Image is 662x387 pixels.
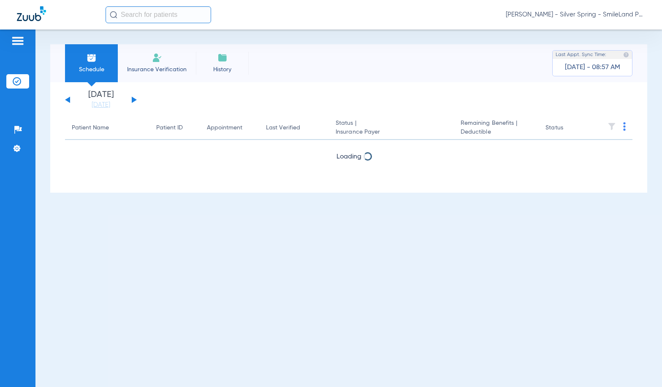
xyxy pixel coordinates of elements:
[207,124,252,132] div: Appointment
[72,124,143,132] div: Patient Name
[217,53,228,63] img: History
[608,122,616,131] img: filter.svg
[11,36,24,46] img: hamburger-icon
[106,6,211,23] input: Search for patients
[454,116,539,140] th: Remaining Benefits |
[556,51,606,59] span: Last Appt. Sync Time:
[71,65,111,74] span: Schedule
[202,65,242,74] span: History
[207,124,242,132] div: Appointment
[110,11,117,19] img: Search Icon
[156,124,193,132] div: Patient ID
[506,11,645,19] span: [PERSON_NAME] - Silver Spring - SmileLand PD
[623,122,626,131] img: group-dot-blue.svg
[329,116,454,140] th: Status |
[152,53,162,63] img: Manual Insurance Verification
[76,91,126,109] li: [DATE]
[623,52,629,58] img: last sync help info
[156,124,183,132] div: Patient ID
[565,63,620,72] span: [DATE] - 08:57 AM
[539,116,596,140] th: Status
[87,53,97,63] img: Schedule
[17,6,46,21] img: Zuub Logo
[124,65,190,74] span: Insurance Verification
[266,124,322,132] div: Last Verified
[72,124,109,132] div: Patient Name
[461,128,532,137] span: Deductible
[76,101,126,109] a: [DATE]
[336,128,447,137] span: Insurance Payer
[266,124,300,132] div: Last Verified
[336,153,361,160] span: Loading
